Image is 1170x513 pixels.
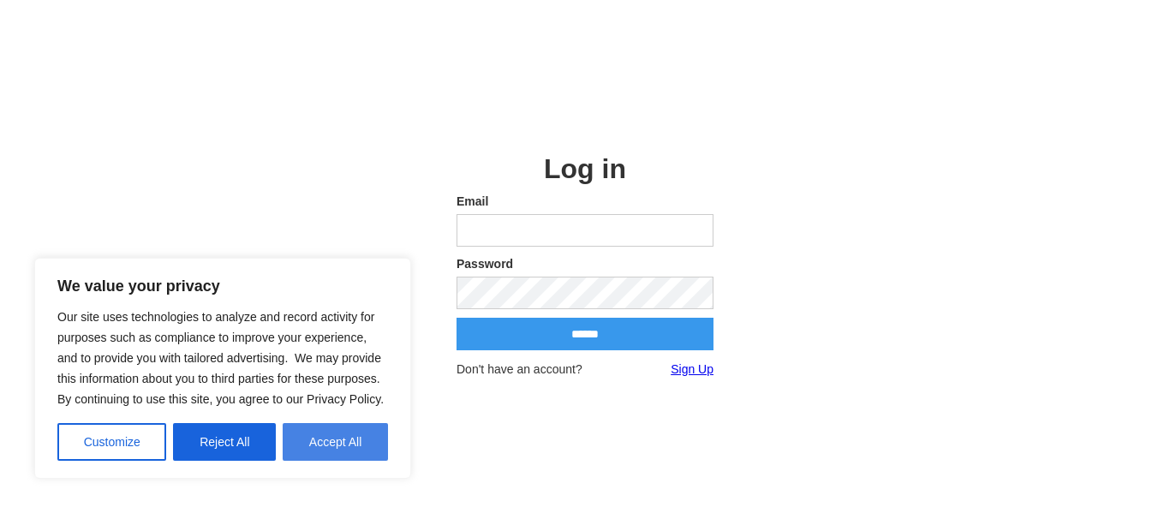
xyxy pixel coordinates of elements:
[457,153,713,184] h2: Log in
[57,310,384,406] span: Our site uses technologies to analyze and record activity for purposes such as compliance to impr...
[173,423,276,461] button: Reject All
[457,193,713,210] label: Email
[457,361,582,378] span: Don't have an account?
[283,423,388,461] button: Accept All
[57,423,166,461] button: Customize
[57,276,388,296] p: We value your privacy
[457,255,713,272] label: Password
[671,361,713,378] a: Sign Up
[34,258,411,479] div: We value your privacy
